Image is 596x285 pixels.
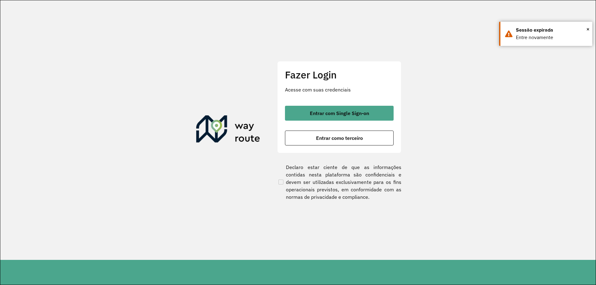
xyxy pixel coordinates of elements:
div: Sessão expirada [516,26,588,34]
p: Acesse com suas credenciais [285,86,394,93]
div: Entre novamente [516,34,588,41]
h2: Fazer Login [285,69,394,81]
button: button [285,131,394,145]
span: × [586,24,589,34]
span: Entrar com Single Sign-on [310,111,369,116]
button: Close [586,24,589,34]
label: Declaro estar ciente de que as informações contidas nesta plataforma são confidenciais e devem se... [277,163,401,201]
button: button [285,106,394,121]
img: Roteirizador AmbevTech [196,115,260,145]
span: Entrar como terceiro [316,136,363,140]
